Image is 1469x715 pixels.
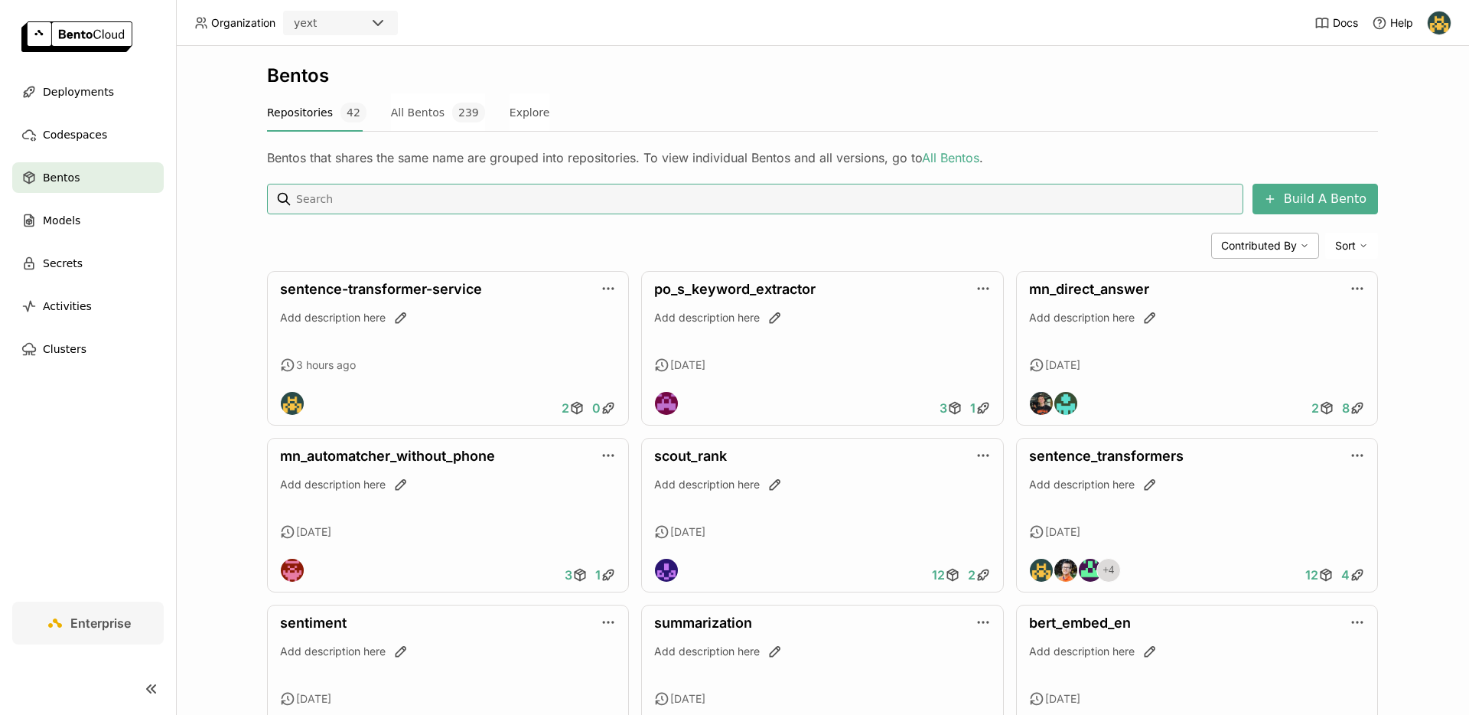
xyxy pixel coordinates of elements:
[928,560,964,590] a: 12
[12,205,164,236] a: Models
[296,358,356,372] span: 3 hours ago
[12,602,164,645] a: Enterprise
[1045,358,1080,372] span: [DATE]
[970,400,976,416] span: 1
[1045,692,1080,706] span: [DATE]
[654,615,752,631] a: summarization
[565,567,572,583] span: 3
[1029,615,1131,631] a: bert_embed_en
[1335,239,1356,253] span: Sort
[43,211,80,230] span: Models
[1029,310,1365,325] div: Add description here
[70,615,131,631] span: Enterprise
[280,615,347,631] a: sentiment
[654,281,816,297] a: po_s_keyword_extractor
[294,15,317,31] div: yext
[654,310,990,325] div: Add description here
[21,21,132,52] img: logo
[1096,558,1121,583] div: + 4
[592,400,601,416] span: 0
[281,559,304,582] img: Marton Wernigg
[295,187,1237,211] input: Search
[966,393,995,423] a: 1
[1428,11,1451,34] img: Demeter Dobos
[12,77,164,107] a: Deployments
[280,310,616,325] div: Add description here
[1301,560,1337,590] a: 12
[936,393,966,423] a: 3
[670,358,705,372] span: [DATE]
[267,150,1378,165] div: Bentos that shares the same name are grouped into repositories. To view individual Bentos and all...
[562,400,569,416] span: 2
[1337,560,1369,590] a: 4
[452,103,485,122] span: 239
[595,567,601,583] span: 1
[43,340,86,358] span: Clusters
[1211,233,1319,259] div: Contributed By
[267,93,366,132] button: Repositories
[1314,15,1358,31] a: Docs
[1341,567,1350,583] span: 4
[968,567,976,583] span: 2
[12,119,164,150] a: Codespaces
[296,692,331,706] span: [DATE]
[43,297,92,315] span: Activities
[1308,393,1338,423] a: 2
[1029,281,1149,297] a: mn_direct_answer
[280,281,482,297] a: sentence-transformer-service
[391,93,485,132] button: All Bentos
[670,692,705,706] span: [DATE]
[340,103,366,122] span: 42
[280,477,616,492] div: Add description here
[12,291,164,322] a: Activities
[1338,393,1369,423] a: 8
[1252,184,1378,214] button: Build A Bento
[296,525,331,539] span: [DATE]
[280,448,495,464] a: mn_automatcher_without_phone
[940,400,947,416] span: 3
[510,93,550,132] button: Explore
[932,567,945,583] span: 12
[12,162,164,193] a: Bentos
[1045,525,1080,539] span: [DATE]
[561,560,591,590] a: 3
[654,448,727,464] a: scout_rank
[43,168,80,187] span: Bentos
[12,248,164,279] a: Secrets
[1325,233,1378,259] div: Sort
[655,392,678,415] img: Vera Almady-Palotai
[654,477,990,492] div: Add description here
[281,392,304,415] img: Demeter Dobos
[318,16,320,31] input: Selected yext.
[12,334,164,364] a: Clusters
[922,150,979,165] a: All Bentos
[1372,15,1413,31] div: Help
[1333,16,1358,30] span: Docs
[1029,644,1365,659] div: Add description here
[1305,567,1318,583] span: 12
[1311,400,1319,416] span: 2
[1030,392,1053,415] img: Ryan Pope
[1054,559,1077,582] img: Sean Sheng
[43,254,83,273] span: Secrets
[1390,16,1413,30] span: Help
[1029,477,1365,492] div: Add description here
[43,83,114,101] span: Deployments
[654,644,990,659] div: Add description here
[558,393,588,423] a: 2
[1054,392,1077,415] img: Midu Szabo
[1030,559,1053,582] img: Demeter Dobos
[211,16,275,30] span: Organization
[655,559,678,582] img: Sneha Kuchipudi
[43,126,107,144] span: Codespaces
[1342,400,1350,416] span: 8
[280,644,616,659] div: Add description here
[1079,559,1102,582] img: Nathan Thillairajah
[964,560,995,590] a: 2
[588,393,620,423] a: 0
[1221,239,1297,253] span: Contributed By
[1029,448,1184,464] a: sentence_transformers
[267,64,1378,87] div: Bentos
[670,525,705,539] span: [DATE]
[591,560,620,590] a: 1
